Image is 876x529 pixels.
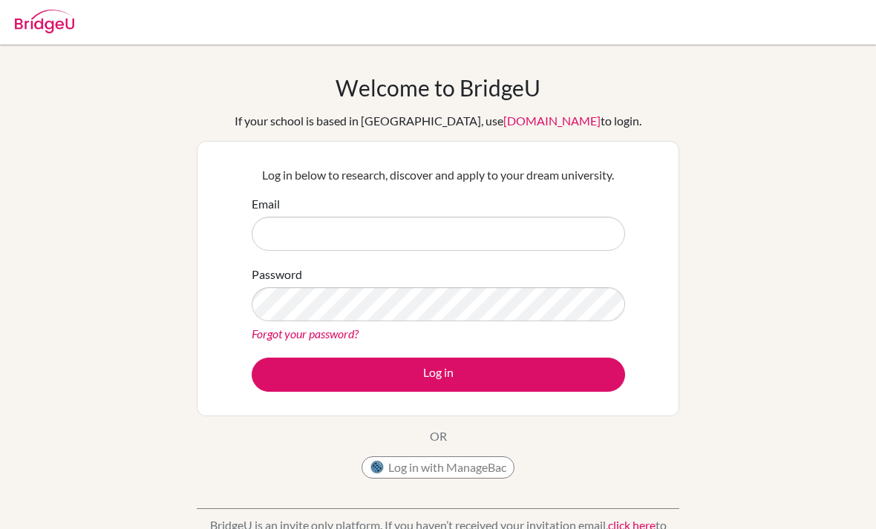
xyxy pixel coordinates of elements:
[252,195,280,213] label: Email
[336,74,540,101] h1: Welcome to BridgeU
[252,166,625,184] p: Log in below to research, discover and apply to your dream university.
[252,266,302,283] label: Password
[252,358,625,392] button: Log in
[235,112,641,130] div: If your school is based in [GEOGRAPHIC_DATA], use to login.
[503,114,601,128] a: [DOMAIN_NAME]
[430,427,447,445] p: OR
[15,10,74,33] img: Bridge-U
[362,456,514,479] button: Log in with ManageBac
[252,326,359,341] a: Forgot your password?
